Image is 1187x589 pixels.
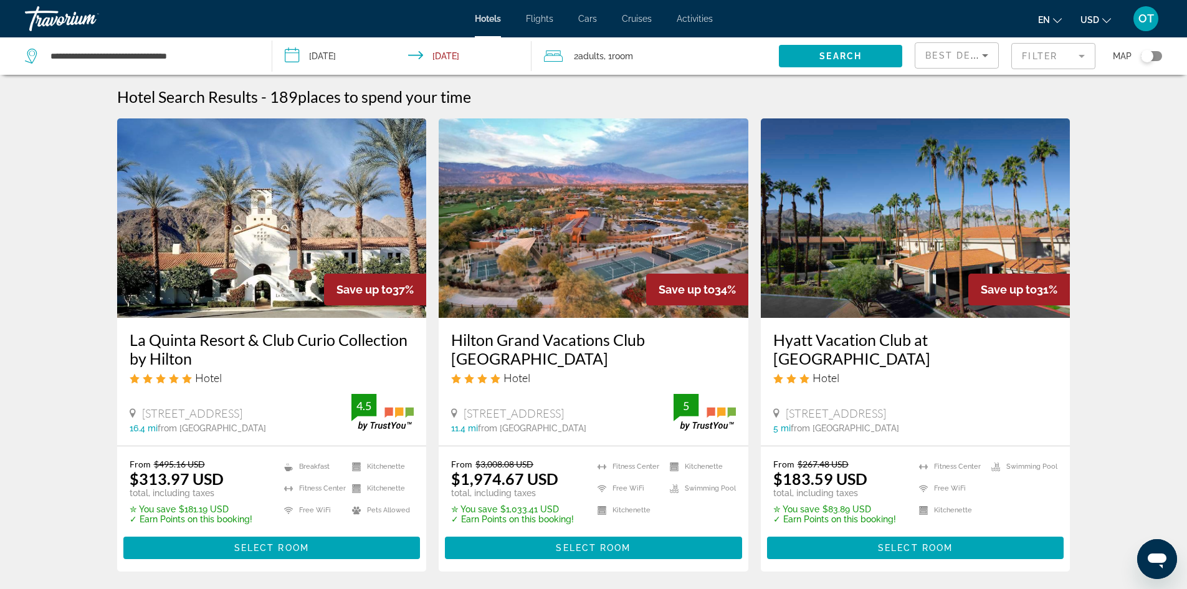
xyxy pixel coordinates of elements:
button: Select Room [445,537,742,559]
li: Kitchenette [664,459,736,474]
li: Free WiFi [913,481,985,496]
span: From [773,459,794,469]
li: Kitchenette [591,502,664,518]
div: 37% [324,274,426,305]
span: [STREET_ADDRESS] [786,406,886,420]
button: Filter [1011,42,1095,70]
li: Breakfast [278,459,346,474]
span: Hotel [503,371,530,385]
iframe: Button to launch messaging window [1137,539,1177,579]
p: $83.89 USD [773,504,896,514]
span: 16.4 mi [130,423,158,433]
img: trustyou-badge.svg [674,394,736,431]
span: ✮ You save [130,504,176,514]
del: $3,008.08 USD [475,459,533,469]
span: Select Room [878,543,953,553]
del: $495.16 USD [154,459,205,469]
h2: 189 [270,87,471,106]
div: 4.5 [351,398,376,413]
a: Activities [677,14,713,24]
span: Save up to [659,283,715,296]
li: Fitness Center [278,481,346,496]
li: Swimming Pool [985,459,1057,474]
span: en [1038,15,1050,25]
div: 3 star Hotel [773,371,1058,385]
span: OT [1138,12,1154,25]
ins: $313.97 USD [130,469,224,488]
span: , 1 [604,47,633,65]
a: Cars [578,14,597,24]
p: $1,033.41 USD [451,504,574,514]
span: USD [1080,15,1099,25]
li: Pets Allowed [346,502,414,518]
li: Kitchenette [346,481,414,496]
li: Free WiFi [278,502,346,518]
a: Hilton Grand Vacations Club [GEOGRAPHIC_DATA] [451,330,736,368]
p: ✓ Earn Points on this booking! [773,514,896,524]
span: [STREET_ADDRESS] [142,406,242,420]
mat-select: Sort by [925,48,988,63]
p: ✓ Earn Points on this booking! [130,514,252,524]
p: total, including taxes [773,488,896,498]
button: Select Room [123,537,421,559]
img: Hotel image [761,118,1070,318]
button: Travelers: 2 adults, 0 children [532,37,779,75]
ins: $183.59 USD [773,469,867,488]
button: Toggle map [1132,50,1162,62]
span: ✮ You save [451,504,497,514]
h1: Hotel Search Results [117,87,258,106]
li: Swimming Pool [664,481,736,496]
a: Hotels [475,14,501,24]
span: from [GEOGRAPHIC_DATA] [478,423,586,433]
p: total, including taxes [130,488,252,498]
li: Fitness Center [591,459,664,474]
span: Room [612,51,633,61]
span: From [451,459,472,469]
li: Kitchenette [346,459,414,474]
div: 5 star Hotel [130,371,414,385]
div: 31% [968,274,1070,305]
button: Select Room [767,537,1064,559]
li: Kitchenette [913,502,985,518]
span: Map [1113,47,1132,65]
ins: $1,974.67 USD [451,469,558,488]
a: La Quinta Resort & Club Curio Collection by Hilton [130,330,414,368]
li: Free WiFi [591,481,664,496]
span: Save up to [336,283,393,296]
p: $181.19 USD [130,504,252,514]
span: places to spend your time [298,87,471,106]
img: trustyou-badge.svg [351,394,414,431]
li: Fitness Center [913,459,985,474]
span: 11.4 mi [451,423,478,433]
a: Select Room [123,540,421,553]
img: Hotel image [117,118,427,318]
span: Cruises [622,14,652,24]
button: User Menu [1130,6,1162,32]
span: Hotel [813,371,839,385]
p: total, including taxes [451,488,574,498]
span: Select Room [556,543,631,553]
button: Change currency [1080,11,1111,29]
span: Best Deals [925,50,990,60]
span: From [130,459,151,469]
a: Travorium [25,2,150,35]
span: - [261,87,267,106]
span: from [GEOGRAPHIC_DATA] [158,423,266,433]
span: 2 [574,47,604,65]
img: Hotel image [439,118,748,318]
span: Hotel [195,371,222,385]
span: Search [819,51,862,61]
span: Save up to [981,283,1037,296]
a: Select Room [767,540,1064,553]
span: Adults [578,51,604,61]
a: Flights [526,14,553,24]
